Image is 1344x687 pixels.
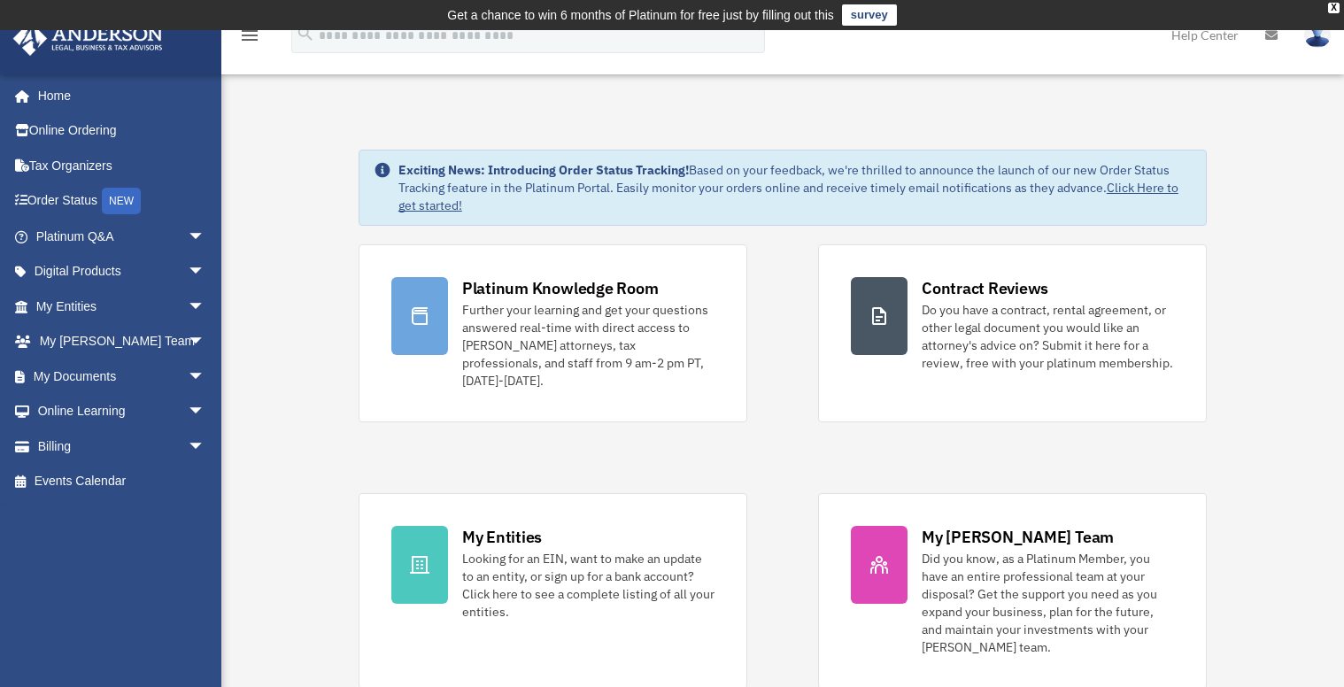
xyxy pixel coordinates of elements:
span: arrow_drop_down [188,289,223,325]
div: Get a chance to win 6 months of Platinum for free just by filling out this [447,4,834,26]
img: Anderson Advisors Platinum Portal [8,21,168,56]
div: Looking for an EIN, want to make an update to an entity, or sign up for a bank account? Click her... [462,550,714,621]
a: My Documentsarrow_drop_down [12,359,232,394]
div: My [PERSON_NAME] Team [922,526,1114,548]
a: Digital Productsarrow_drop_down [12,254,232,289]
span: arrow_drop_down [188,254,223,290]
div: NEW [102,188,141,214]
a: survey [842,4,897,26]
a: My [PERSON_NAME] Teamarrow_drop_down [12,324,232,359]
a: Click Here to get started! [398,180,1178,213]
i: menu [239,25,260,46]
a: Contract Reviews Do you have a contract, rental agreement, or other legal document you would like... [818,244,1207,422]
div: Further your learning and get your questions answered real-time with direct access to [PERSON_NAM... [462,301,714,390]
a: Platinum Q&Aarrow_drop_down [12,219,232,254]
a: Platinum Knowledge Room Further your learning and get your questions answered real-time with dire... [359,244,747,422]
a: Home [12,78,223,113]
span: arrow_drop_down [188,428,223,465]
div: Platinum Knowledge Room [462,277,659,299]
a: Events Calendar [12,464,232,499]
div: My Entities [462,526,542,548]
a: Online Ordering [12,113,232,149]
a: Billingarrow_drop_down [12,428,232,464]
span: arrow_drop_down [188,394,223,430]
a: My Entitiesarrow_drop_down [12,289,232,324]
span: arrow_drop_down [188,219,223,255]
div: Contract Reviews [922,277,1048,299]
i: search [296,24,315,43]
span: arrow_drop_down [188,359,223,395]
a: Tax Organizers [12,148,232,183]
div: Based on your feedback, we're thrilled to announce the launch of our new Order Status Tracking fe... [398,161,1192,214]
a: Order StatusNEW [12,183,232,220]
span: arrow_drop_down [188,324,223,360]
strong: Exciting News: Introducing Order Status Tracking! [398,162,689,178]
a: menu [239,31,260,46]
div: Did you know, as a Platinum Member, you have an entire professional team at your disposal? Get th... [922,550,1174,656]
div: Do you have a contract, rental agreement, or other legal document you would like an attorney's ad... [922,301,1174,372]
img: User Pic [1304,22,1331,48]
div: close [1328,3,1340,13]
a: Online Learningarrow_drop_down [12,394,232,429]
